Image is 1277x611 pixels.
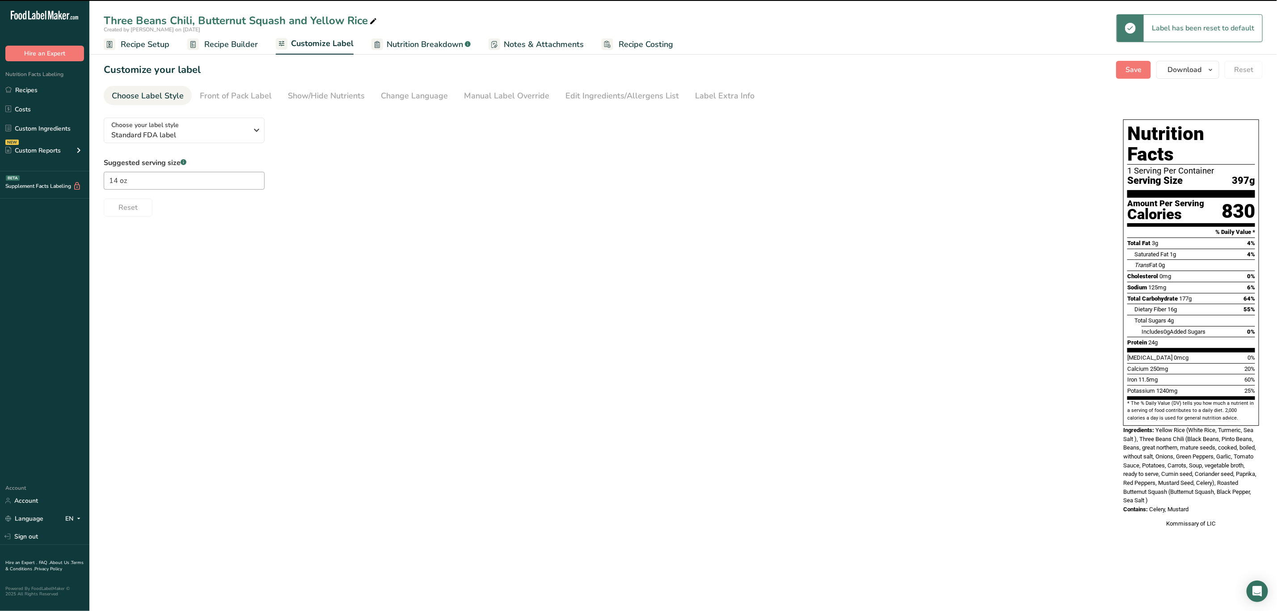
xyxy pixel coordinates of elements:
[1247,354,1255,361] span: 0%
[1247,251,1255,258] span: 4%
[1167,317,1174,324] span: 4g
[1123,506,1148,513] span: Contains:
[34,566,62,572] a: Privacy Policy
[1134,306,1166,313] span: Dietary Fiber
[5,586,84,597] div: Powered By FoodLabelMaker © 2025 All Rights Reserved
[1244,376,1255,383] span: 60%
[1167,306,1177,313] span: 16g
[118,202,138,213] span: Reset
[1167,64,1201,75] span: Download
[5,560,37,566] a: Hire an Expert .
[1127,166,1255,175] div: 1 Serving Per Container
[288,90,365,102] div: Show/Hide Nutrients
[104,118,265,143] button: Choose your label style Standard FDA label
[565,90,679,102] div: Edit Ingredients/Allergens List
[1123,427,1256,504] span: Yellow Rice (White Rice, Turmeric, Sea Salt ), Three Beans Chili (Black Beans, Pinto Beans, Beans...
[1247,284,1255,291] span: 6%
[1243,295,1255,302] span: 64%
[1142,328,1205,335] span: Includes Added Sugars
[1127,400,1255,422] section: * The % Daily Value (DV) tells you how much a nutrient in a serving of food contributes to a dail...
[1163,328,1170,335] span: 0g
[1123,427,1154,433] span: Ingredients:
[200,90,272,102] div: Front of Pack Label
[1247,581,1268,602] div: Open Intercom Messenger
[1127,208,1204,221] div: Calories
[1134,262,1149,268] i: Trans
[39,560,50,566] a: FAQ .
[1148,284,1166,291] span: 125mg
[1179,295,1192,302] span: 177g
[5,146,61,155] div: Custom Reports
[6,175,20,181] div: BETA
[1225,61,1263,79] button: Reset
[104,13,379,29] div: Three Beans Chili, Butternut Squash and Yellow Rice
[1127,365,1149,372] span: Calcium
[1127,240,1151,246] span: Total Fat
[276,34,354,55] a: Customize Label
[104,199,152,216] button: Reset
[1244,365,1255,372] span: 20%
[65,513,84,524] div: EN
[1232,175,1255,187] span: 397g
[1127,387,1155,394] span: Potassium
[1222,199,1255,223] div: 830
[504,38,584,51] span: Notes & Attachments
[1156,387,1177,394] span: 1240mg
[1127,199,1204,208] div: Amount Per Serving
[1247,240,1255,246] span: 4%
[104,63,201,77] h1: Customize your label
[371,34,471,55] a: Nutrition Breakdown
[5,511,43,526] a: Language
[1174,354,1188,361] span: 0mcg
[1243,306,1255,313] span: 55%
[1123,519,1259,528] div: Kommissary of LIC
[5,560,84,572] a: Terms & Conditions .
[291,38,354,50] span: Customize Label
[111,120,179,130] span: Choose your label style
[489,34,584,55] a: Notes & Attachments
[1127,175,1183,187] span: Serving Size
[104,26,200,33] span: Created by [PERSON_NAME] on [DATE]
[1149,506,1188,513] span: Celery, Mustard
[1127,339,1147,346] span: Protein
[112,90,184,102] div: Choose Label Style
[1152,240,1158,246] span: 3g
[1134,317,1166,324] span: Total Sugars
[1156,61,1219,79] button: Download
[1134,262,1157,268] span: Fat
[381,90,448,102] div: Change Language
[1170,251,1176,258] span: 1g
[5,46,84,61] button: Hire an Expert
[50,560,71,566] a: About Us .
[104,34,169,55] a: Recipe Setup
[1247,328,1255,335] span: 0%
[1134,251,1168,258] span: Saturated Fat
[204,38,258,51] span: Recipe Builder
[1244,387,1255,394] span: 25%
[121,38,169,51] span: Recipe Setup
[1127,284,1147,291] span: Sodium
[1116,61,1151,79] button: Save
[1148,339,1158,346] span: 24g
[387,38,463,51] span: Nutrition Breakdown
[1144,15,1262,42] div: Label has been reset to default
[1125,64,1142,75] span: Save
[464,90,549,102] div: Manual Label Override
[1127,295,1178,302] span: Total Carbohydrate
[1159,262,1165,268] span: 0g
[602,34,673,55] a: Recipe Costing
[5,140,19,145] div: NEW
[619,38,673,51] span: Recipe Costing
[1127,123,1255,165] h1: Nutrition Facts
[695,90,754,102] div: Label Extra Info
[1127,376,1137,383] span: Iron
[1127,273,1158,280] span: Cholesterol
[1234,64,1253,75] span: Reset
[104,157,265,168] label: Suggested serving size
[1247,273,1255,280] span: 0%
[1138,376,1158,383] span: 11.5mg
[1159,273,1171,280] span: 0mg
[1127,227,1255,238] section: % Daily Value *
[1150,365,1168,372] span: 250mg
[1127,354,1172,361] span: [MEDICAL_DATA]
